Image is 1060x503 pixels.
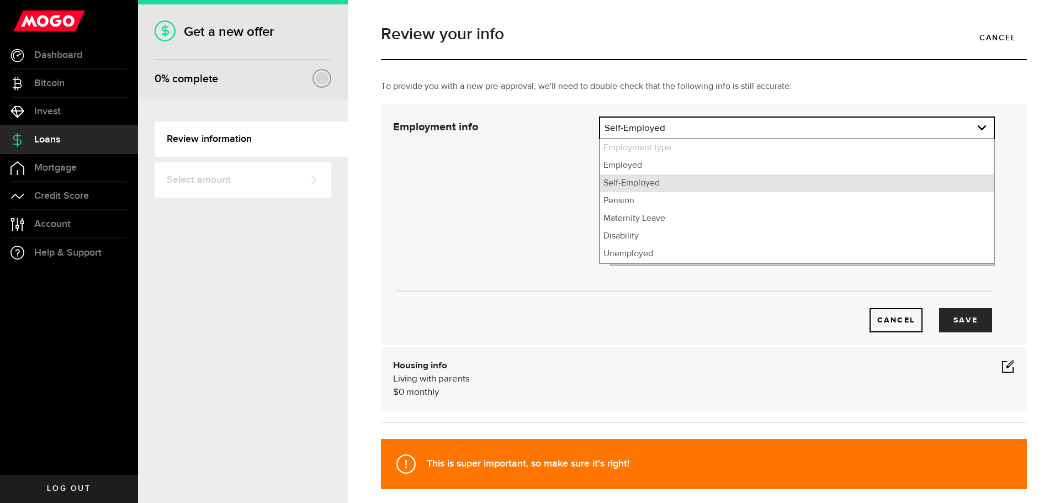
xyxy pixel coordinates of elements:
button: Open LiveChat chat widget [9,4,42,38]
h1: Get a new offer [155,24,331,40]
strong: Employment info [393,121,478,133]
strong: This is super important, so make sure it's right! [427,458,629,469]
span: 0 [155,72,161,86]
span: Dashboard [34,50,82,60]
span: Help & Support [34,248,102,258]
li: Self-Employed [600,174,994,192]
li: Employed [600,157,994,174]
span: Bitcoin [34,78,65,88]
p: To provide you with a new pre-approval, we'll need to double-check that the following info is sti... [381,80,1027,93]
li: Maternity Leave [600,210,994,227]
span: Living with parents [393,374,470,384]
li: Disability [600,227,994,245]
a: Review information [155,121,348,157]
span: $ [393,388,399,397]
b: Housing info [393,361,447,370]
span: 0 [399,388,404,397]
li: Pension [600,192,994,210]
span: Account [34,219,71,229]
li: Unemployed [600,245,994,263]
h1: Review your info [381,26,1027,43]
a: Select amount [155,162,331,198]
span: Log out [47,485,91,493]
li: Employment type [600,139,994,157]
a: Cancel [968,26,1027,49]
div: % complete [155,69,218,89]
span: Credit Score [34,191,89,201]
a: expand select [600,118,994,139]
button: Save [939,308,992,332]
span: Loans [34,135,60,145]
span: Invest [34,107,61,117]
span: Mortgage [34,163,77,173]
button: Cancel [870,308,923,332]
span: monthly [406,388,439,397]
